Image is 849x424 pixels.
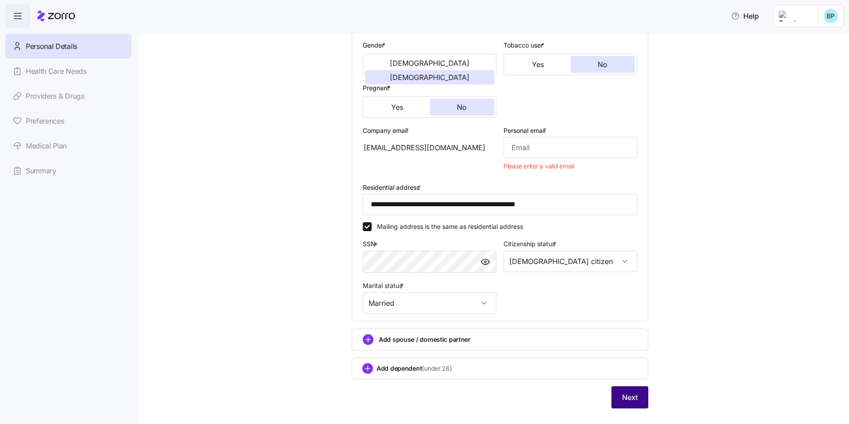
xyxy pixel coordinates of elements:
span: [DEMOGRAPHIC_DATA] [390,74,469,81]
label: Marital status [363,281,405,291]
span: (under 26) [422,364,452,373]
svg: add icon [363,334,373,345]
a: Personal Details [5,34,131,59]
span: Personal Details [26,41,77,52]
label: Company email [363,126,411,136]
input: Email [504,137,637,158]
span: Add dependent [377,364,452,373]
img: Employer logo [779,11,811,21]
span: Please enter a valid email [504,162,574,171]
span: Add spouse / domestic partner [379,335,471,344]
label: SSN [363,239,380,249]
label: Tobacco user [504,40,546,50]
label: Personal email [504,126,548,136]
label: Citizenship status [504,239,558,249]
svg: add icon [362,363,373,374]
span: Yes [391,104,403,111]
label: Residential address [363,183,423,192]
img: 83e83af2cff69a646cd9aca9a312b9dc [824,9,838,23]
span: [DEMOGRAPHIC_DATA] [390,60,469,67]
input: Select marital status [363,292,496,314]
button: Next [611,386,648,408]
span: Help [731,11,759,21]
button: Help [724,7,766,25]
span: No [598,61,607,68]
label: Mailing address is the same as residential address [372,222,523,231]
label: Gender [363,40,387,50]
span: Yes [532,61,544,68]
input: Select citizenship status [504,251,637,272]
span: Next [622,392,638,403]
label: Pregnant [363,83,393,93]
span: No [457,104,467,111]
